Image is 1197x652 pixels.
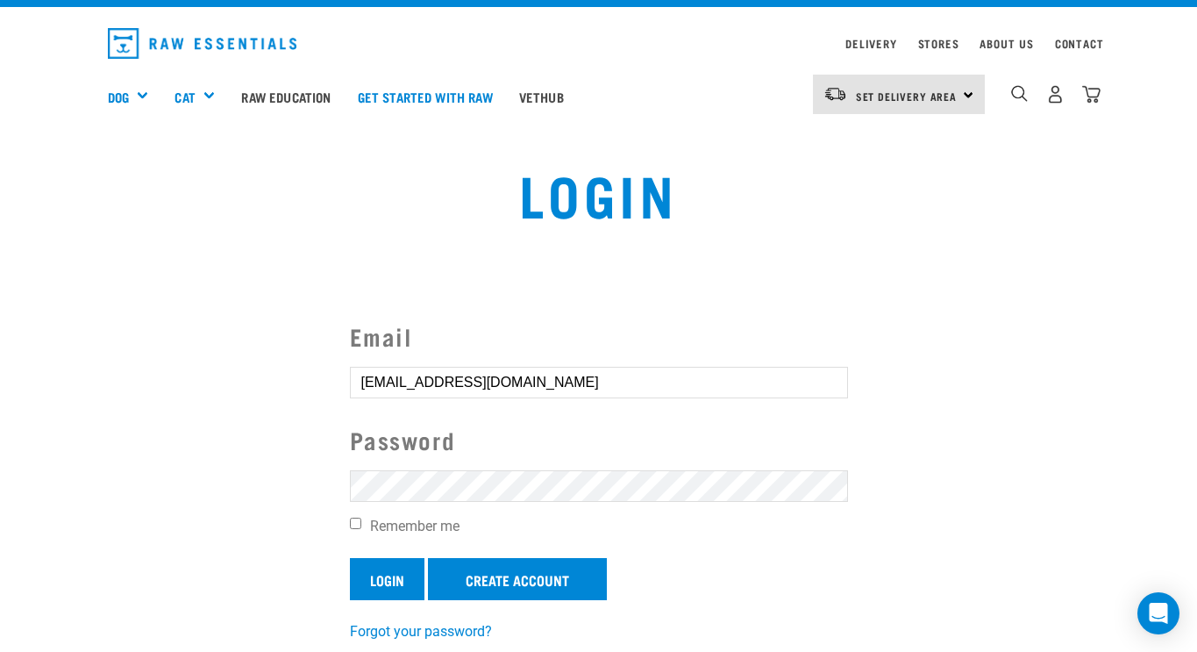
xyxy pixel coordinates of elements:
label: Email [350,319,848,355]
img: home-icon@2x.png [1082,85,1101,104]
a: Cat [175,87,195,107]
a: Vethub [506,61,577,132]
input: Remember me [350,518,361,529]
img: van-moving.png [823,86,847,102]
nav: dropdown navigation [94,21,1104,66]
a: Stores [918,40,959,47]
a: Get started with Raw [345,61,506,132]
a: Raw Education [228,61,344,132]
a: Dog [108,87,129,107]
h1: Login [232,161,966,225]
a: Delivery [845,40,896,47]
label: Password [350,422,848,458]
a: About Us [980,40,1033,47]
img: home-icon-1@2x.png [1011,85,1028,102]
img: user.png [1046,85,1065,104]
label: Remember me [350,516,848,537]
a: Contact [1055,40,1104,47]
a: Forgot your password? [350,623,492,640]
span: Set Delivery Area [856,93,958,99]
div: Open Intercom Messenger [1137,592,1179,634]
input: Login [350,558,424,600]
img: Raw Essentials Logo [108,28,297,59]
a: Create Account [428,558,607,600]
